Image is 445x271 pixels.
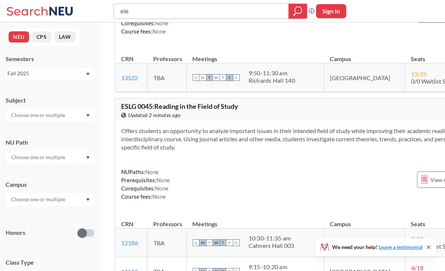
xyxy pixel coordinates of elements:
[332,245,423,250] span: We need your help!
[6,67,94,79] div: Fall 2025Dropdown arrow
[157,177,170,183] span: None
[233,239,240,246] span: S
[249,263,288,271] div: 9:15 - 10:20 am
[86,156,90,159] svg: Dropdown arrow
[7,153,70,162] input: Choose one or multiple
[324,212,405,229] th: Campus
[6,55,94,63] div: Semesters
[411,70,427,78] span: 13 / 25
[293,6,302,16] svg: magnifying glass
[186,212,324,229] th: Meetings
[6,258,94,267] span: Class Type
[152,193,166,200] span: None
[121,239,138,246] a: 12186
[54,31,76,42] button: LAW
[147,229,186,257] td: TBA
[86,73,90,76] svg: Dropdown arrow
[147,63,186,92] td: TBA
[152,28,166,35] span: None
[324,229,405,257] td: [GEOGRAPHIC_DATA]
[6,229,25,237] p: Honors
[121,102,238,110] span: ESLG 0045 : Reading in the Field of Study
[120,5,283,18] input: Class, professor, course number, "phrase"
[199,239,206,246] span: M
[226,239,233,246] span: F
[379,244,423,250] a: Leave a testimonial
[220,239,226,246] span: T
[249,242,294,249] div: Cahners Hall 003
[193,74,199,81] span: S
[86,114,90,117] svg: Dropdown arrow
[249,234,294,242] div: 10:30 - 11:35 am
[121,55,133,63] div: CRN
[128,111,181,119] span: Updated 2 minutes ago
[316,4,346,18] button: Sign In
[193,239,199,246] span: S
[145,168,159,175] span: None
[213,239,220,246] span: W
[411,236,423,243] span: 5 / 18
[206,239,213,246] span: T
[324,63,405,92] td: [GEOGRAPHIC_DATA]
[9,31,29,42] button: NEU
[86,198,90,201] svg: Dropdown arrow
[6,96,94,104] div: Subject
[6,180,94,189] div: Campus
[7,111,70,120] input: Choose one or multiple
[147,47,186,63] th: Professors
[32,31,51,42] button: CPS
[249,77,295,84] div: Richards Hall 140
[155,20,168,26] span: None
[186,47,324,63] th: Meetings
[6,138,94,146] div: NU Path
[288,4,307,19] div: magnifying glass
[6,193,94,206] div: Dropdown arrow
[6,109,94,122] div: Dropdown arrow
[155,185,168,192] span: None
[147,212,186,229] th: Professors
[121,74,138,81] a: 13522
[7,195,70,204] input: Choose one or multiple
[199,74,206,81] span: M
[206,74,213,81] span: T
[6,151,94,164] div: Dropdown arrow
[249,69,295,77] div: 9:50 - 11:30 am
[121,168,170,201] div: NUPaths: Prerequisites: Corequisites: Course fees:
[213,74,220,81] span: W
[226,74,233,81] span: F
[233,74,240,81] span: S
[7,69,85,78] div: Fall 2025
[121,220,133,228] div: CRN
[220,74,226,81] span: T
[324,47,405,63] th: Campus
